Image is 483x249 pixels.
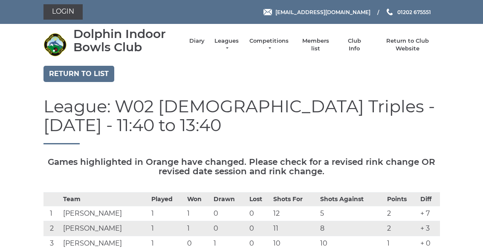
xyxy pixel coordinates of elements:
td: [PERSON_NAME] [61,221,149,236]
th: Points [385,192,418,206]
img: Dolphin Indoor Bowls Club [43,33,67,56]
td: 8 [318,221,385,236]
td: 11 [271,221,318,236]
img: Phone us [387,9,393,15]
td: 2 [385,221,418,236]
a: Leagues [213,37,240,53]
a: Login [43,4,83,20]
th: Team [61,192,149,206]
h5: Games highlighted in Orange have changed. Please check for a revised rink change OR revised date ... [43,157,440,176]
td: + 7 [418,206,440,221]
a: Competitions [249,37,289,53]
a: Email [EMAIL_ADDRESS][DOMAIN_NAME] [263,8,370,16]
td: 0 [247,206,271,221]
img: Email [263,9,272,15]
span: 01202 675551 [397,9,431,15]
span: [EMAIL_ADDRESS][DOMAIN_NAME] [275,9,370,15]
td: 12 [271,206,318,221]
a: Return to Club Website [375,37,440,53]
a: Club Info [342,37,367,53]
a: Diary [189,37,205,45]
a: Return to list [43,66,114,82]
td: 2 [385,206,418,221]
td: 0 [247,221,271,236]
td: 0 [211,221,247,236]
th: Won [185,192,211,206]
td: 1 [185,206,211,221]
td: 1 [43,206,61,221]
td: [PERSON_NAME] [61,206,149,221]
a: Phone us 01202 675551 [385,8,431,16]
th: Shots Against [318,192,385,206]
td: 1 [149,221,185,236]
td: + 3 [418,221,440,236]
td: 2 [43,221,61,236]
th: Lost [247,192,271,206]
td: 1 [185,221,211,236]
td: 1 [149,206,185,221]
a: Members list [298,37,333,53]
th: Diff [418,192,440,206]
div: Dolphin Indoor Bowls Club [73,27,181,54]
th: Played [149,192,185,206]
h1: League: W02 [DEMOGRAPHIC_DATA] Triples - [DATE] - 11:40 to 13:40 [43,97,440,144]
th: Shots For [271,192,318,206]
th: Drawn [211,192,247,206]
td: 0 [211,206,247,221]
td: 5 [318,206,385,221]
